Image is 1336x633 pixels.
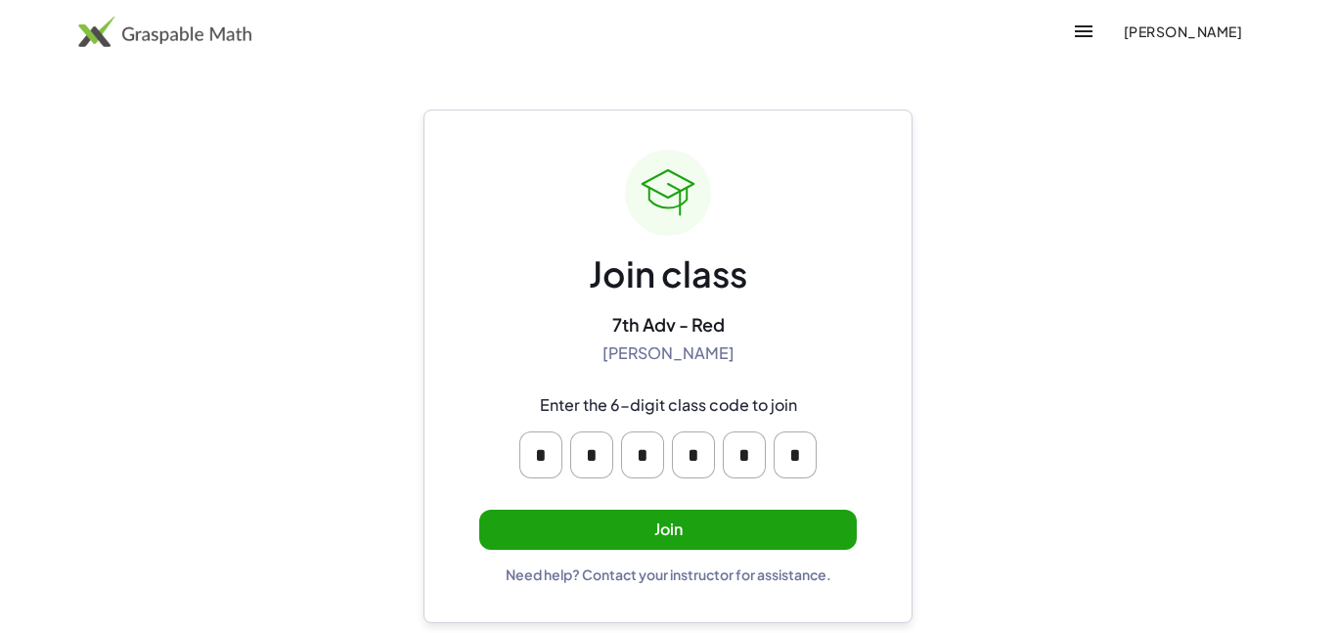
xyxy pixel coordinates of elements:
[479,510,857,550] button: Join
[589,251,747,297] div: Join class
[1107,14,1258,49] button: [PERSON_NAME]
[612,313,725,336] div: 7th Adv - Red
[506,565,831,583] div: Need help? Contact your instructor for assistance.
[1123,23,1242,40] span: [PERSON_NAME]
[540,395,797,416] div: Enter the 6-digit class code to join
[602,343,735,364] div: [PERSON_NAME]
